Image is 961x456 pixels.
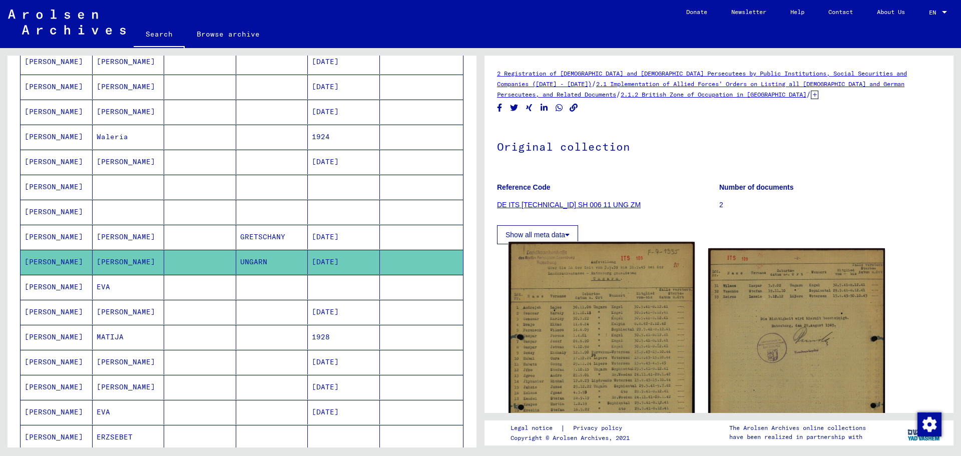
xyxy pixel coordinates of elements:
button: Share on Twitter [509,102,520,114]
button: Share on Facebook [495,102,505,114]
mat-cell: [PERSON_NAME] [21,175,93,199]
b: Number of documents [719,183,794,191]
mat-cell: [PERSON_NAME] [93,100,165,124]
mat-cell: [DATE] [308,250,380,274]
mat-cell: [DATE] [308,150,380,174]
mat-cell: GRETSCHANY [236,225,308,249]
mat-cell: [PERSON_NAME] [21,50,93,74]
mat-cell: [PERSON_NAME] [21,75,93,99]
button: Share on Xing [524,102,535,114]
mat-cell: [DATE] [308,225,380,249]
mat-cell: [PERSON_NAME] [21,225,93,249]
mat-cell: [PERSON_NAME] [21,275,93,299]
mat-cell: [DATE] [308,50,380,74]
mat-cell: [DATE] [308,300,380,324]
span: EN [929,9,940,16]
p: have been realized in partnership with [729,432,866,441]
a: 2 Registration of [DEMOGRAPHIC_DATA] and [DEMOGRAPHIC_DATA] Persecutees by Public Institutions, S... [497,70,907,88]
h1: Original collection [497,124,941,168]
mat-cell: [PERSON_NAME] [21,150,93,174]
mat-cell: EVA [93,275,165,299]
mat-cell: ERZSEBET [93,425,165,449]
mat-cell: [PERSON_NAME] [21,250,93,274]
button: Share on LinkedIn [539,102,550,114]
span: / [806,90,811,99]
mat-cell: [PERSON_NAME] [21,400,93,424]
mat-cell: [PERSON_NAME] [93,375,165,399]
p: The Arolsen Archives online collections [729,423,866,432]
mat-cell: [DATE] [308,100,380,124]
div: | [511,423,634,433]
a: DE ITS [TECHNICAL_ID] SH 006 11 UNG ZM [497,201,641,209]
a: Legal notice [511,423,561,433]
mat-cell: [PERSON_NAME] [21,125,93,149]
p: 2 [719,200,941,210]
mat-cell: [PERSON_NAME] [21,325,93,349]
a: Browse archive [185,22,272,46]
p: Copyright © Arolsen Archives, 2021 [511,433,634,442]
mat-cell: 1928 [308,325,380,349]
img: Change consent [917,412,941,436]
mat-cell: [PERSON_NAME] [93,50,165,74]
mat-cell: UNGARN [236,250,308,274]
mat-cell: [DATE] [308,75,380,99]
b: Reference Code [497,183,551,191]
mat-cell: [DATE] [308,400,380,424]
mat-cell: [PERSON_NAME] [21,100,93,124]
img: yv_logo.png [905,420,943,445]
a: Privacy policy [565,423,634,433]
mat-cell: [PERSON_NAME] [21,300,93,324]
span: / [616,90,621,99]
mat-cell: [PERSON_NAME] [21,375,93,399]
a: 2.1.2 British Zone of Occupation in [GEOGRAPHIC_DATA] [621,91,806,98]
button: Share on WhatsApp [554,102,565,114]
mat-cell: [PERSON_NAME] [93,225,165,249]
mat-cell: [PERSON_NAME] [93,300,165,324]
a: Search [134,22,185,48]
mat-cell: [PERSON_NAME] [21,425,93,449]
mat-cell: EVA [93,400,165,424]
mat-cell: Waleria [93,125,165,149]
mat-cell: [PERSON_NAME] [93,350,165,374]
img: Arolsen_neg.svg [8,10,126,35]
mat-cell: [PERSON_NAME] [93,150,165,174]
mat-cell: [PERSON_NAME] [93,250,165,274]
mat-cell: 1924 [308,125,380,149]
button: Show all meta data [497,225,578,244]
mat-cell: [DATE] [308,350,380,374]
span: / [592,79,596,88]
mat-cell: [PERSON_NAME] [21,350,93,374]
mat-cell: MATIJA [93,325,165,349]
mat-cell: [PERSON_NAME] [93,75,165,99]
a: 2.1 Implementation of Allied Forces’ Orders on Listing all [DEMOGRAPHIC_DATA] and German Persecut... [497,80,904,98]
mat-cell: [DATE] [308,375,380,399]
button: Copy link [569,102,579,114]
mat-cell: [PERSON_NAME] [21,200,93,224]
